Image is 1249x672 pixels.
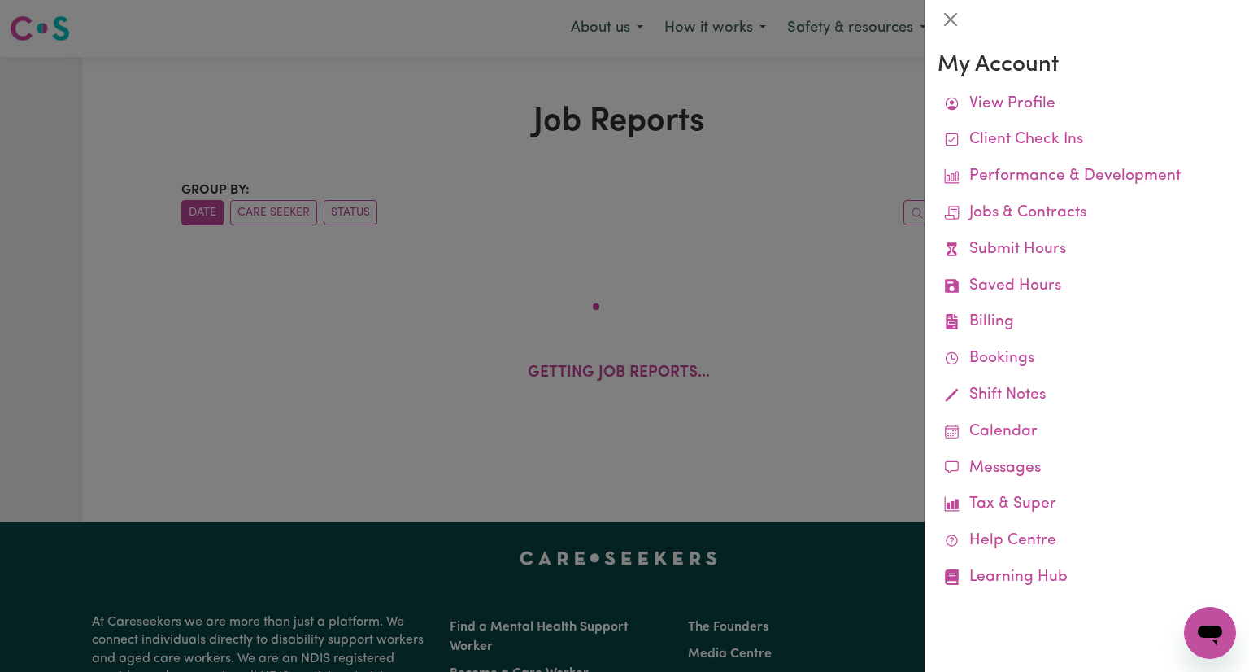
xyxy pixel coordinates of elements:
[938,232,1236,268] a: Submit Hours
[938,159,1236,195] a: Performance & Development
[938,560,1236,596] a: Learning Hub
[938,377,1236,414] a: Shift Notes
[938,451,1236,487] a: Messages
[938,268,1236,305] a: Saved Hours
[938,414,1236,451] a: Calendar
[938,195,1236,232] a: Jobs & Contracts
[938,52,1236,80] h3: My Account
[1184,607,1236,659] iframe: Button to launch messaging window
[938,523,1236,560] a: Help Centre
[938,341,1236,377] a: Bookings
[938,7,964,33] button: Close
[938,122,1236,159] a: Client Check Ins
[938,304,1236,341] a: Billing
[938,487,1236,523] a: Tax & Super
[938,86,1236,123] a: View Profile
